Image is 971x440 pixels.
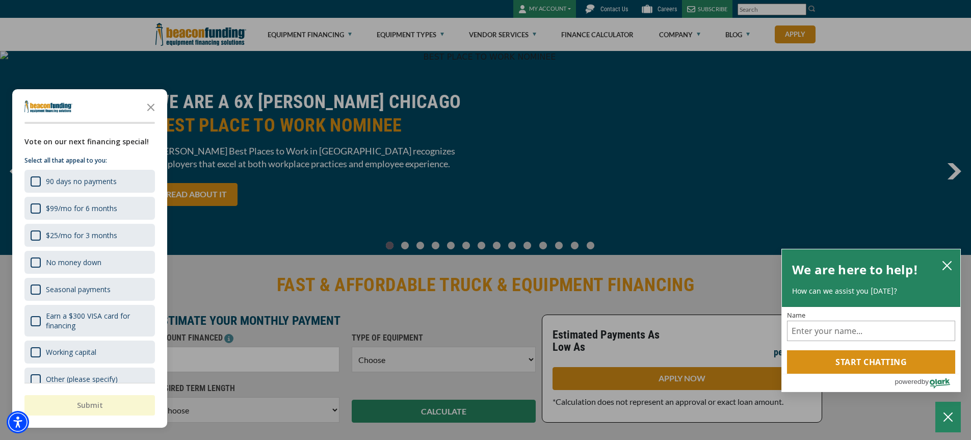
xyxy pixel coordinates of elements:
[7,411,29,433] div: Accessibility Menu
[46,203,117,213] div: $99/mo for 6 months
[922,375,929,388] span: by
[24,100,72,113] img: Company logo
[24,251,155,274] div: No money down
[24,156,155,166] p: Select all that appeal to you:
[12,89,167,428] div: Survey
[24,197,155,220] div: $99/mo for 6 months
[24,395,155,416] button: Submit
[792,260,918,280] h2: We are here to help!
[939,258,955,272] button: close chatbox
[781,249,961,393] div: olark chatbox
[24,341,155,364] div: Working capital
[24,136,155,147] div: Vote on our next financing special!
[24,278,155,301] div: Seasonal payments
[787,312,955,319] label: Name
[46,230,117,240] div: $25/mo for 3 months
[141,96,161,117] button: Close the survey
[24,368,155,391] div: Other (please specify)
[24,170,155,193] div: 90 days no payments
[46,311,149,330] div: Earn a $300 VISA card for financing
[46,257,101,267] div: No money down
[46,176,117,186] div: 90 days no payments
[24,305,155,337] div: Earn a $300 VISA card for financing
[935,402,961,432] button: Close Chatbox
[46,284,111,294] div: Seasonal payments
[787,321,955,341] input: Name
[792,286,950,296] p: How can we assist you [DATE]?
[895,374,960,392] a: Powered by Olark
[46,347,96,357] div: Working capital
[46,374,118,384] div: Other (please specify)
[24,224,155,247] div: $25/mo for 3 months
[787,350,955,374] button: Start chatting
[895,375,921,388] span: powered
